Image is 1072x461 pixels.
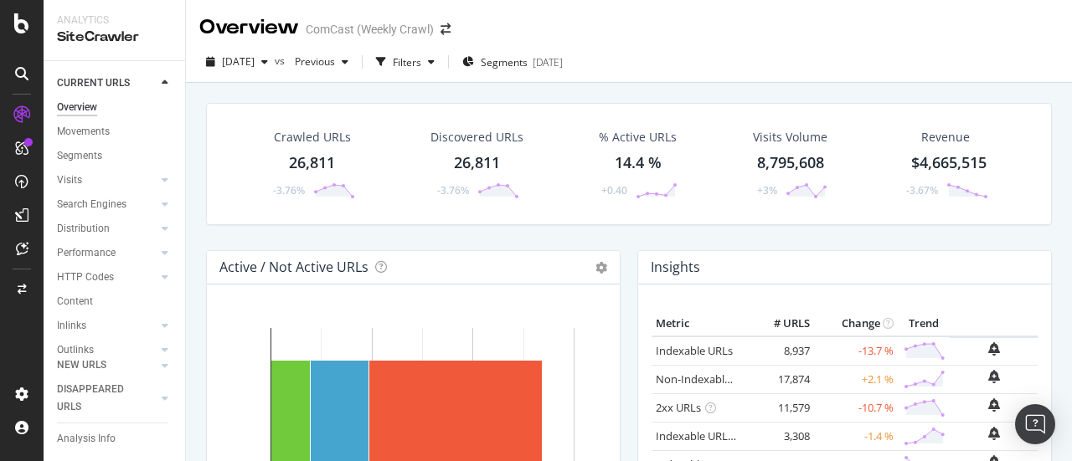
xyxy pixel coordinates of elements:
h4: Insights [651,256,700,279]
a: CURRENT URLS [57,74,157,92]
td: -13.7 % [814,336,898,366]
a: Inlinks [57,317,157,335]
div: SiteCrawler [57,28,172,47]
div: HTTP Codes [57,269,114,286]
div: 14.4 % [615,152,662,174]
span: vs [275,54,288,68]
span: Segments [481,55,528,69]
a: Movements [57,123,173,141]
div: ComCast (Weekly Crawl) [306,21,434,38]
td: 3,308 [747,422,814,450]
a: Indexable URLs with Bad H1 [656,428,796,443]
div: bell-plus [988,370,1000,383]
div: Distribution [57,220,110,238]
a: Overview [57,99,173,116]
th: Trend [898,311,950,336]
span: Previous [288,54,335,69]
span: 2025 Sep. 27th [222,54,255,69]
div: Analytics [57,13,172,28]
div: Visits Volume [753,129,827,146]
button: Segments[DATE] [456,49,569,75]
div: -3.67% [906,183,938,197]
div: 26,811 [454,152,500,174]
div: Outlinks [57,341,94,359]
a: 2xx URLs [656,400,701,415]
a: Visits [57,172,157,189]
div: bell-plus [988,342,1000,356]
a: Content [57,293,173,310]
button: Previous [288,49,355,75]
div: Performance [57,244,116,262]
div: -3.76% [273,183,305,197]
td: 17,874 [747,365,814,393]
a: HTTP Codes [57,269,157,286]
span: Revenue [921,129,970,146]
div: Segments [57,147,102,165]
div: Open Intercom Messenger [1015,404,1055,444]
div: bell-plus [988,398,1000,412]
td: 8,937 [747,336,814,366]
div: DISAPPEARED URLS [57,381,142,416]
div: Discovered URLs [430,129,523,146]
div: 26,811 [289,152,335,174]
a: DISAPPEARED URLS [57,381,157,416]
span: $4,665,515 [911,152,987,172]
div: [DATE] [533,55,563,69]
a: Indexable URLs [656,343,733,358]
div: Search Engines [57,196,126,213]
td: -1.4 % [814,422,898,450]
div: Content [57,293,93,310]
div: Filters [393,55,421,69]
button: [DATE] [199,49,275,75]
th: Metric [652,311,747,336]
a: Performance [57,244,157,262]
div: Movements [57,123,110,141]
a: Analysis Info [57,430,173,448]
button: Filters [369,49,441,75]
a: Outlinks [57,341,157,359]
td: -10.7 % [814,393,898,422]
a: Distribution [57,220,157,238]
div: NEW URLS [57,356,106,374]
i: Options [595,262,607,274]
div: % Active URLs [599,129,677,146]
td: 11,579 [747,393,814,422]
th: # URLS [747,311,814,336]
div: Overview [57,99,97,116]
div: Inlinks [57,317,86,335]
div: bell-plus [988,427,1000,440]
a: Segments [57,147,173,165]
th: Change [814,311,898,336]
div: +0.40 [601,183,627,197]
div: Crawled URLs [274,129,351,146]
div: Analysis Info [57,430,116,448]
td: +2.1 % [814,365,898,393]
div: arrow-right-arrow-left [441,23,451,35]
a: NEW URLS [57,356,157,374]
div: +3% [757,183,777,197]
div: Visits [57,172,82,189]
div: Overview [199,13,299,42]
div: 8,795,608 [757,152,824,174]
a: Search Engines [57,196,157,213]
div: -3.76% [437,183,469,197]
a: Non-Indexable URLs [656,371,758,387]
div: CURRENT URLS [57,74,130,92]
h4: Active / Not Active URLs [219,256,368,279]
